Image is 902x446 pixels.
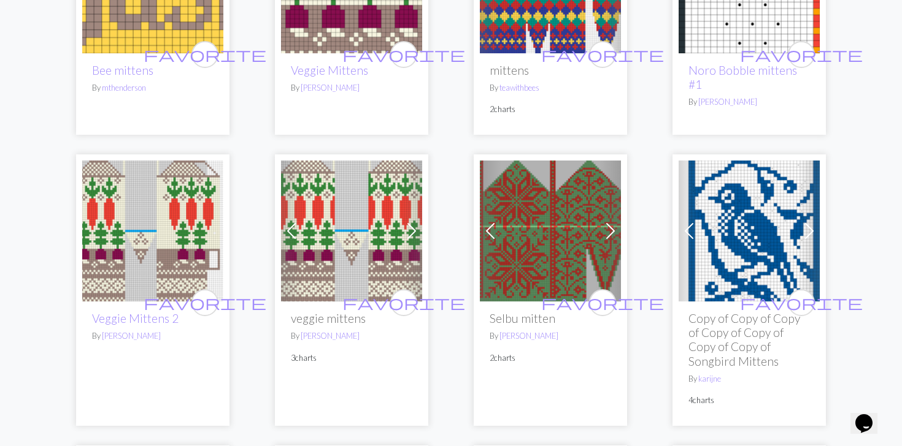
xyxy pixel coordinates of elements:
[740,290,863,315] i: favourite
[191,41,218,68] button: favourite
[144,45,266,64] span: favorite
[788,41,815,68] button: favourite
[541,45,664,64] span: favorite
[740,42,863,67] i: favourite
[688,63,797,91] a: Noro Bobble mittens #1
[281,161,422,301] img: veggie mittens
[291,63,368,77] a: Veggie Mittens
[480,224,621,235] a: Selbu mitten
[92,63,153,77] a: Bee mittens
[688,373,810,385] p: By
[191,289,218,316] button: favourite
[698,97,757,107] a: [PERSON_NAME]
[342,45,465,64] span: favorite
[102,331,161,341] a: [PERSON_NAME]
[144,42,266,67] i: favourite
[301,331,360,341] a: [PERSON_NAME]
[390,289,417,316] button: favourite
[291,330,412,342] p: By
[688,96,810,108] p: By
[541,42,664,67] i: favourite
[92,82,214,94] p: By
[291,82,412,94] p: By
[490,82,611,94] p: By
[144,290,266,315] i: favourite
[698,374,721,384] a: karijne
[82,161,223,301] img: Veggie Mittens 2
[490,330,611,342] p: By
[480,161,621,301] img: Selbu mitten
[589,41,616,68] button: favourite
[850,397,890,434] iframe: chat widget
[490,352,611,364] p: 2 charts
[490,104,611,115] p: 2 charts
[688,311,810,368] h2: Copy of Copy of Copy of Copy of Copy of Copy of Copy of Songbird Mittens
[541,293,664,312] span: favorite
[291,352,412,364] p: 3 charts
[342,290,465,315] i: favourite
[499,331,558,341] a: [PERSON_NAME]
[490,63,611,77] h2: mittens
[342,42,465,67] i: favourite
[301,83,360,93] a: [PERSON_NAME]
[281,224,422,235] a: veggie mittens
[541,290,664,315] i: favourite
[390,41,417,68] button: favourite
[102,83,146,93] a: mthenderson
[499,83,539,93] a: teawithbees
[92,330,214,342] p: By
[589,289,616,316] button: favourite
[788,289,815,316] button: favourite
[92,311,179,325] a: Veggie Mittens 2
[82,224,223,235] a: Veggie Mittens 2
[490,311,611,325] h2: Selbu mitten
[740,293,863,312] span: favorite
[688,395,810,406] p: 4 charts
[144,293,266,312] span: favorite
[679,224,820,235] a: Mittens
[342,293,465,312] span: favorite
[740,45,863,64] span: favorite
[291,311,412,325] h2: veggie mittens
[679,161,820,301] img: Mittens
